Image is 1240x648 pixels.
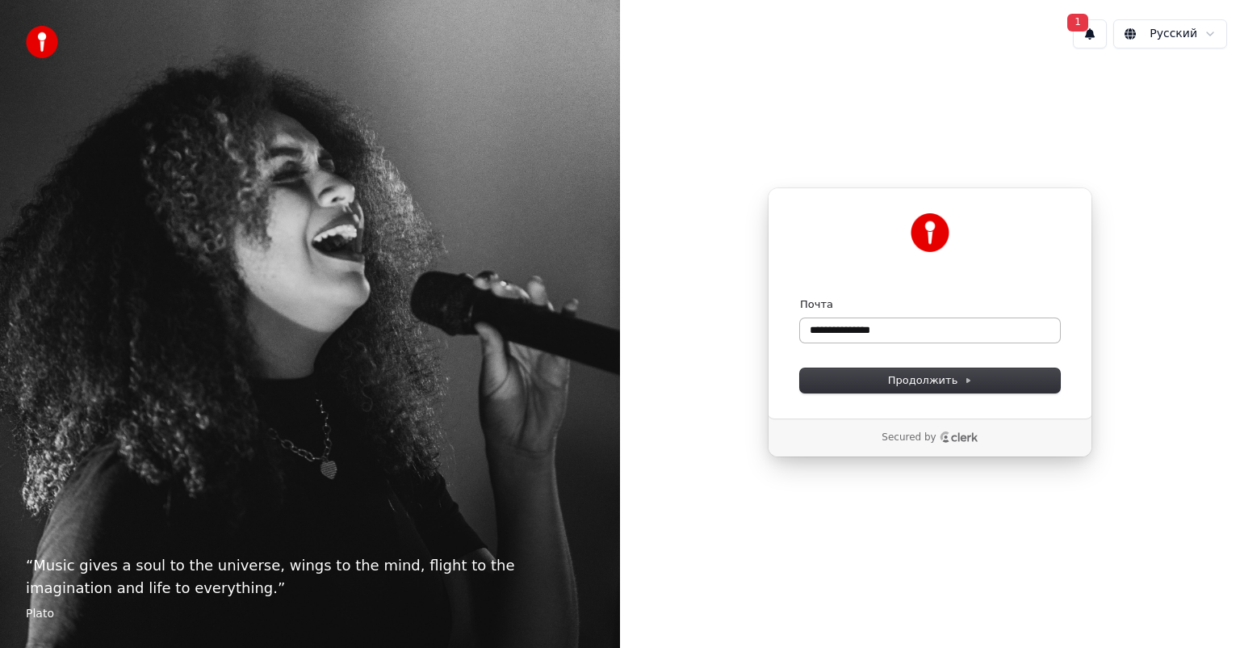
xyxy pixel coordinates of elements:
[940,431,978,443] a: Clerk logo
[800,297,833,312] label: Почта
[26,26,58,58] img: youka
[26,554,594,600] p: “ Music gives a soul to the universe, wings to the mind, flight to the imagination and life to ev...
[911,213,949,252] img: Youka
[882,431,936,444] p: Secured by
[26,606,594,622] footer: Plato
[1073,19,1107,48] button: 1
[1067,14,1088,32] span: 1
[800,368,1060,393] button: Продолжить
[888,373,973,388] span: Продолжить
